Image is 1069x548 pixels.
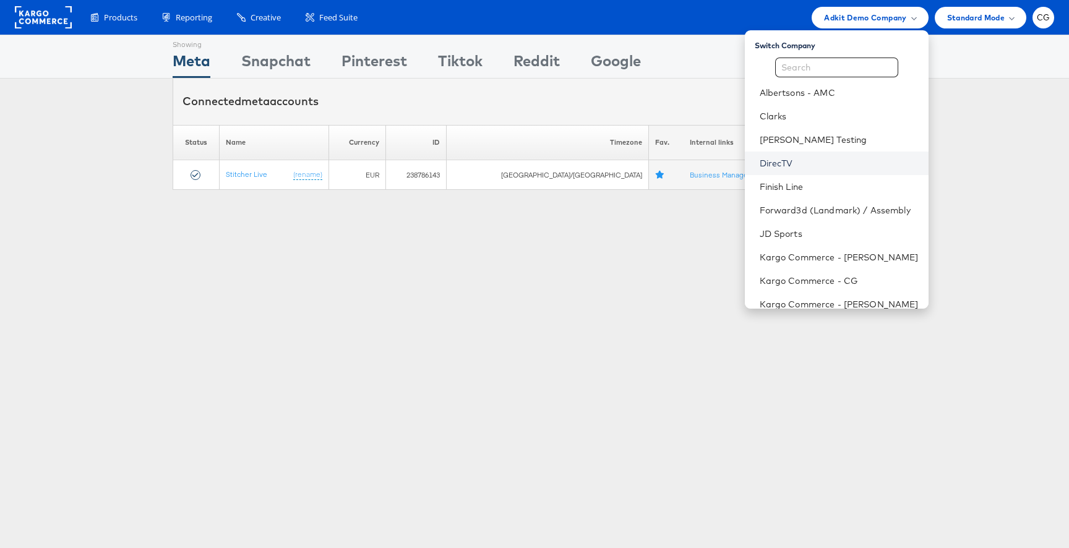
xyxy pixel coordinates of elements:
[176,12,212,24] span: Reporting
[219,125,328,160] th: Name
[293,169,322,180] a: (rename)
[241,50,311,78] div: Snapchat
[947,11,1005,24] span: Standard Mode
[328,160,385,190] td: EUR
[182,93,319,109] div: Connected accounts
[385,125,446,160] th: ID
[385,160,446,190] td: 238786143
[775,58,898,77] input: Search
[173,50,210,78] div: Meta
[173,35,210,50] div: Showing
[226,169,267,179] a: Stitcher Live
[328,125,385,160] th: Currency
[251,12,281,24] span: Creative
[447,125,649,160] th: Timezone
[760,275,919,287] a: Kargo Commerce - CG
[173,125,220,160] th: Status
[760,204,919,216] a: Forward3d (Landmark) / Assembly
[760,251,919,263] a: Kargo Commerce - [PERSON_NAME]
[760,134,919,146] a: [PERSON_NAME] Testing
[760,87,919,99] a: Albertsons - AMC
[513,50,560,78] div: Reddit
[760,228,919,240] a: JD Sports
[760,181,919,193] a: Finish Line
[760,298,919,310] a: Kargo Commerce - [PERSON_NAME]
[104,12,137,24] span: Products
[755,35,929,51] div: Switch Company
[760,110,919,122] a: Clarks
[319,12,358,24] span: Feed Suite
[1037,14,1050,22] span: CG
[447,160,649,190] td: [GEOGRAPHIC_DATA]/[GEOGRAPHIC_DATA]
[760,157,919,169] a: DirecTV
[341,50,407,78] div: Pinterest
[824,11,906,24] span: Adkit Demo Company
[591,50,641,78] div: Google
[438,50,483,78] div: Tiktok
[241,94,270,108] span: meta
[690,170,757,179] a: Business Manager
